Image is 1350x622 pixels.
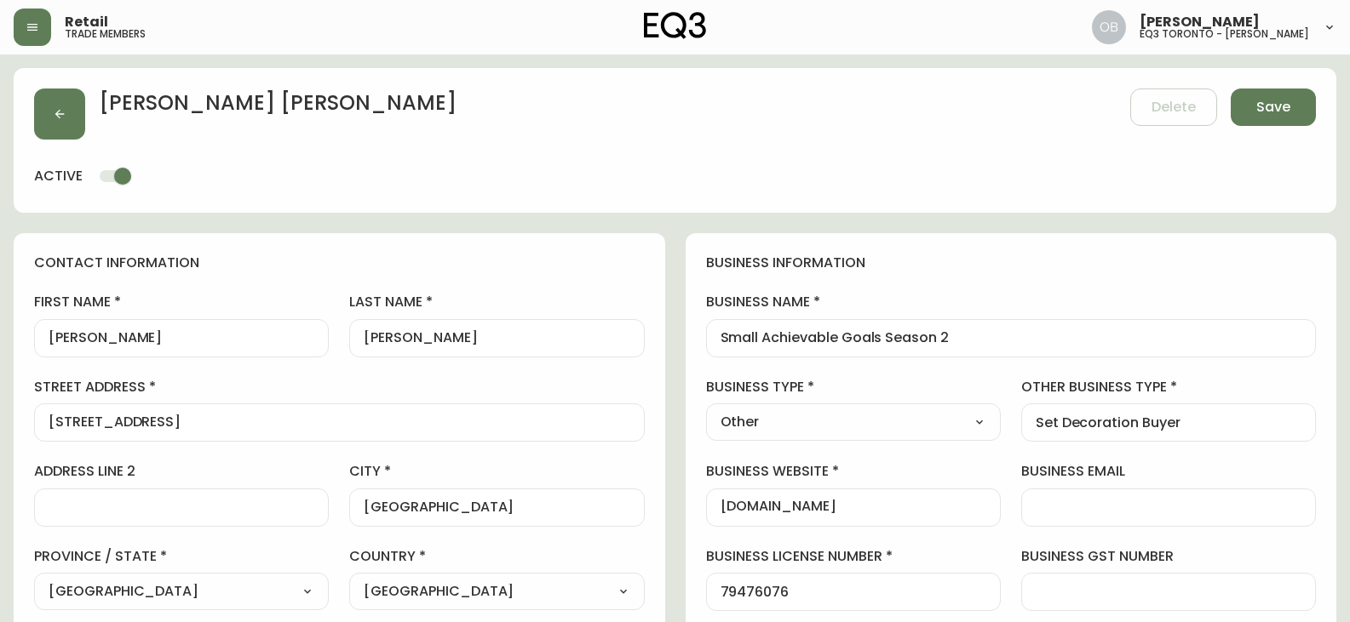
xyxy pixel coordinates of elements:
label: business type [706,378,1001,397]
label: last name [349,293,644,311]
span: Retail [65,15,108,29]
label: first name [34,293,329,311]
label: business license number [706,547,1001,566]
h4: contact information [34,254,645,272]
h4: business information [706,254,1317,272]
img: 8e0065c524da89c5c924d5ed86cfe468 [1092,10,1126,44]
label: business name [706,293,1317,311]
h4: active [34,167,83,185]
label: business email [1021,462,1316,481]
label: address line 2 [34,462,329,481]
label: city [349,462,644,481]
label: province / state [34,547,329,566]
label: country [349,547,644,566]
label: other business type [1021,378,1316,397]
button: Save [1231,88,1316,126]
label: business website [706,462,1001,481]
span: [PERSON_NAME] [1140,15,1260,29]
img: logo [644,12,707,39]
h5: eq3 toronto - [PERSON_NAME] [1140,29,1309,39]
label: business gst number [1021,547,1316,566]
h2: [PERSON_NAME] [PERSON_NAME] [99,88,457,126]
label: street address [34,378,645,397]
input: https://www.designshop.com [721,499,986,516]
span: Save [1256,98,1290,117]
h5: trade members [65,29,146,39]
